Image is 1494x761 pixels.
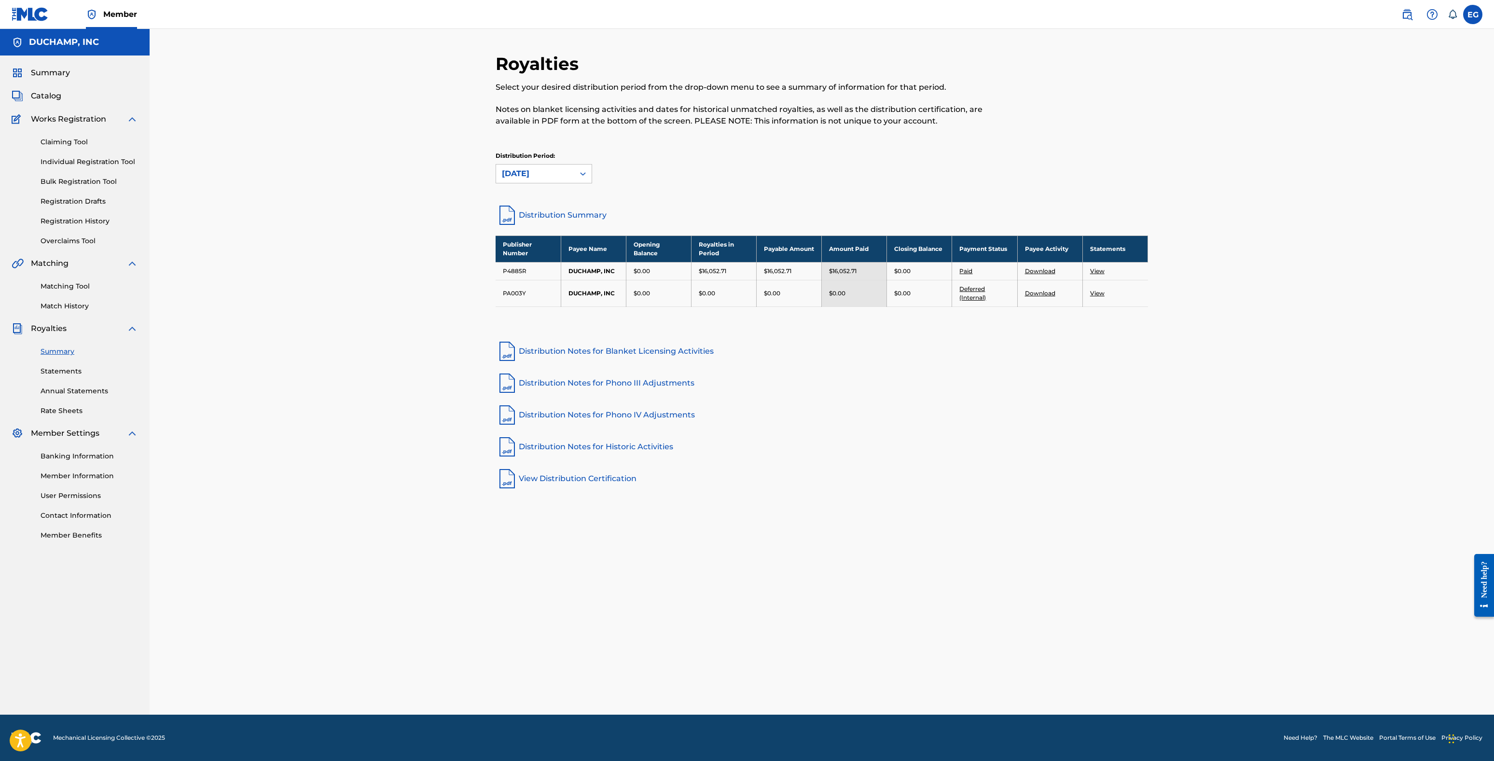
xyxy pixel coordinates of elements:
div: Drag [1449,724,1454,753]
a: Overclaims Tool [41,236,138,246]
img: distribution-summary-pdf [496,204,519,227]
a: Privacy Policy [1441,733,1482,742]
a: View Distribution Certification [496,467,1148,490]
img: expand [126,428,138,439]
img: expand [126,323,138,334]
img: pdf [496,467,519,490]
img: search [1401,9,1413,20]
a: Download [1025,290,1055,297]
span: Mechanical Licensing Collective © 2025 [53,733,165,742]
th: Payee Activity [1017,235,1082,262]
img: Accounts [12,37,23,48]
p: Notes on blanket licensing activities and dates for historical unmatched royalties, as well as th... [496,104,998,127]
p: $0.00 [829,289,845,298]
a: Distribution Notes for Blanket Licensing Activities [496,340,1148,363]
a: Summary [41,346,138,357]
a: Matching Tool [41,281,138,291]
a: Public Search [1397,5,1417,24]
a: Download [1025,267,1055,275]
img: Royalties [12,323,23,334]
img: expand [126,258,138,269]
span: Matching [31,258,69,269]
a: Banking Information [41,451,138,461]
th: Royalties in Period [691,235,756,262]
th: Opening Balance [626,235,691,262]
td: PA003Y [496,280,561,306]
p: $0.00 [634,289,650,298]
a: CatalogCatalog [12,90,61,102]
h5: DUCHAMP, INC [29,37,99,48]
p: Distribution Period: [496,152,592,160]
th: Closing Balance [887,235,952,262]
a: Claiming Tool [41,137,138,147]
a: Statements [41,366,138,376]
p: $0.00 [764,289,780,298]
a: SummarySummary [12,67,70,79]
img: Summary [12,67,23,79]
iframe: Resource Center [1467,546,1494,624]
span: Catalog [31,90,61,102]
a: Distribution Notes for Phono III Adjustments [496,372,1148,395]
a: Match History [41,301,138,311]
a: Member Information [41,471,138,481]
div: [DATE] [502,168,568,180]
a: Paid [959,267,972,275]
a: Portal Terms of Use [1379,733,1436,742]
img: MLC Logo [12,7,49,21]
h2: Royalties [496,53,583,75]
span: Member Settings [31,428,99,439]
div: Notifications [1448,10,1457,19]
th: Amount Paid [822,235,887,262]
img: help [1426,9,1438,20]
a: Bulk Registration Tool [41,177,138,187]
img: pdf [496,372,519,395]
th: Statements [1082,235,1148,262]
a: Registration History [41,216,138,226]
a: Rate Sheets [41,406,138,416]
img: Member Settings [12,428,23,439]
img: pdf [496,403,519,427]
img: pdf [496,340,519,363]
a: Distribution Notes for Historic Activities [496,435,1148,458]
div: Help [1423,5,1442,24]
a: Individual Registration Tool [41,157,138,167]
a: Need Help? [1284,733,1317,742]
img: logo [12,732,41,744]
img: Matching [12,258,24,269]
iframe: Chat Widget [1446,715,1494,761]
a: Distribution Notes for Phono IV Adjustments [496,403,1148,427]
img: expand [126,113,138,125]
a: User Permissions [41,491,138,501]
a: The MLC Website [1323,733,1373,742]
p: $0.00 [699,289,715,298]
a: Member Benefits [41,530,138,540]
th: Publisher Number [496,235,561,262]
p: $16,052.71 [699,267,726,276]
p: $0.00 [634,267,650,276]
th: Payee Name [561,235,626,262]
a: View [1090,267,1105,275]
span: Royalties [31,323,67,334]
a: Contact Information [41,511,138,521]
th: Payment Status [952,235,1017,262]
span: Member [103,9,137,20]
p: $16,052.71 [764,267,791,276]
span: Summary [31,67,70,79]
img: Works Registration [12,113,24,125]
img: Top Rightsholder [86,9,97,20]
p: $0.00 [894,267,911,276]
p: Select your desired distribution period from the drop-down menu to see a summary of information f... [496,82,998,93]
a: Deferred (Internal) [959,285,986,301]
td: DUCHAMP, INC [561,262,626,280]
p: $16,052.71 [829,267,857,276]
th: Payable Amount [757,235,822,262]
div: User Menu [1463,5,1482,24]
td: DUCHAMP, INC [561,280,626,306]
p: $0.00 [894,289,911,298]
td: P4885R [496,262,561,280]
span: Works Registration [31,113,106,125]
a: Registration Drafts [41,196,138,207]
